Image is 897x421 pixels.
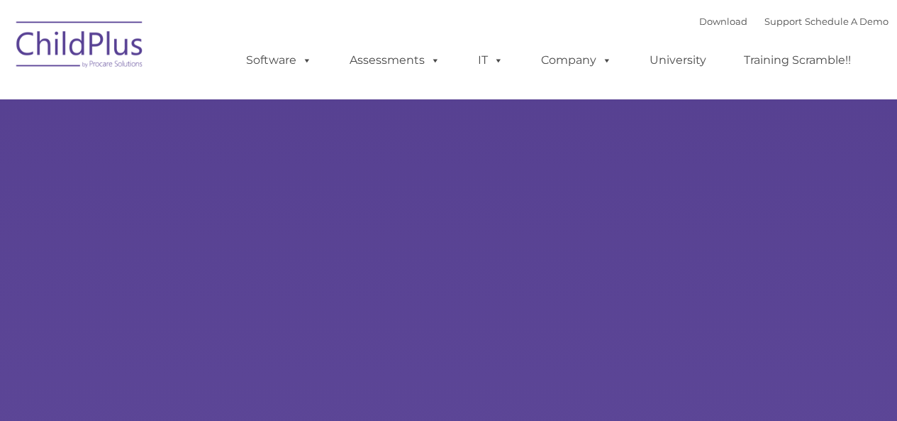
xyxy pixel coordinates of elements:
[464,46,518,75] a: IT
[9,11,151,82] img: ChildPlus by Procare Solutions
[527,46,626,75] a: Company
[730,46,865,75] a: Training Scramble!!
[699,16,747,27] a: Download
[699,16,888,27] font: |
[335,46,455,75] a: Assessments
[232,46,326,75] a: Software
[764,16,802,27] a: Support
[805,16,888,27] a: Schedule A Demo
[635,46,720,75] a: University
